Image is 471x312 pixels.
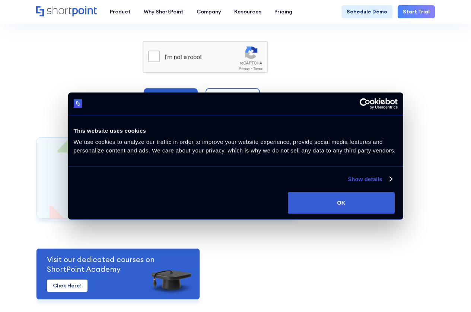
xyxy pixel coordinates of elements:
a: Resources [227,5,268,18]
div: Resources [234,8,261,16]
div: This website uses cookies [74,126,398,135]
button: OK [288,192,395,214]
a: Product [103,5,137,18]
a: Why ShortPoint [137,5,190,18]
a: Home [36,6,97,17]
a: Pricing [268,5,299,18]
img: logo [74,100,82,108]
h3: Start a trial [50,151,283,164]
div: Company [197,8,221,16]
div: Product [110,8,131,16]
span: We use cookies to analyze our traffic in order to improve your website experience, provide social... [74,139,396,154]
p: Visit our dedicated courses on ShortPoint Academy [47,255,156,274]
a: Usercentrics Cookiebot - opens in a new window [332,98,398,109]
iframe: Chat Widget [434,276,471,312]
a: Company [190,5,227,18]
a: Click Here! [47,280,87,292]
a: Schedule Demo [341,5,392,18]
a: Show details [348,175,392,184]
div: Why ShortPoint [144,8,184,16]
div: Pricing [274,8,292,16]
a: Start Trial [398,5,435,18]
